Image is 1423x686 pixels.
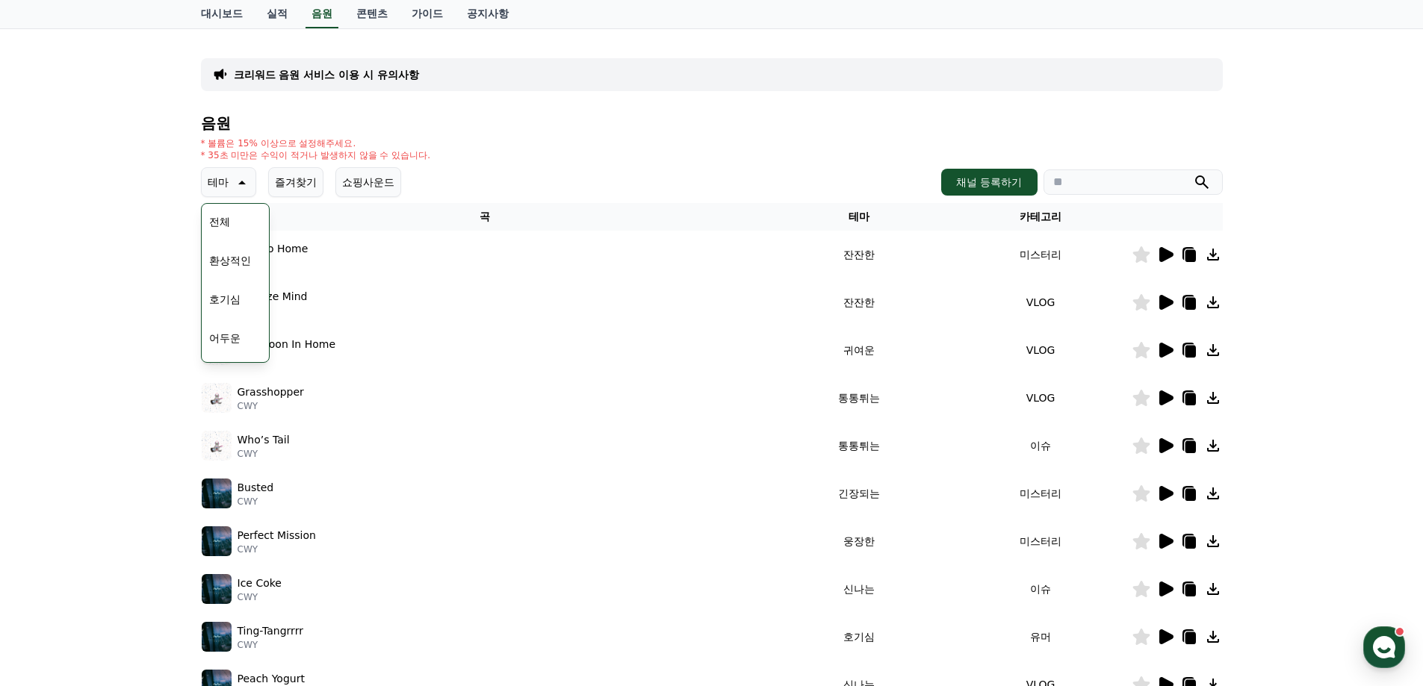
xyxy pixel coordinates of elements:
[950,374,1132,422] td: VLOG
[201,137,431,149] p: * 볼륨은 15% 이상으로 설정해주세요.
[769,565,950,613] td: 신나는
[950,203,1132,231] th: 카테고리
[201,203,769,231] th: 곡
[769,613,950,661] td: 호기심
[950,613,1132,661] td: 유머
[769,203,950,231] th: 테마
[202,431,232,461] img: music
[208,172,229,193] p: 테마
[238,623,303,639] p: Ting-Tangrrrr
[238,352,336,364] p: CWY
[201,167,256,197] button: 테마
[203,322,247,355] button: 어두운
[238,528,316,543] p: Perfect Mission
[203,205,236,238] button: 전체
[950,278,1132,326] td: VLOG
[203,244,257,277] button: 환상적인
[238,576,282,591] p: Ice Coke
[769,517,950,565] td: 웅장한
[238,591,282,603] p: CWY
[769,374,950,422] td: 통통튀는
[238,432,290,448] p: Who’s Tail
[201,149,431,161] p: * 35초 미만은 수익이 적거나 발생하지 않을 수 있습니다.
[193,473,287,511] a: 설정
[201,115,1223,131] h4: 음원
[238,400,304,412] p: CWY
[238,337,336,352] p: Afternoon In Home
[950,470,1132,517] td: 미스터리
[202,383,232,413] img: music
[268,167,323,197] button: 즐겨찾기
[234,67,419,82] a: 크리워드 음원 서비스 이용 시 유의사항
[47,496,56,508] span: 홈
[238,384,304,400] p: Grasshopper
[238,241,309,257] p: Way To Home
[231,496,249,508] span: 설정
[238,480,274,496] p: Busted
[238,496,274,508] p: CWY
[335,167,401,197] button: 쇼핑사운드
[202,526,232,556] img: music
[238,289,308,305] p: Agonize Mind
[769,422,950,470] td: 통통튀는
[203,283,247,316] button: 호기심
[769,470,950,517] td: 긴장되는
[950,565,1132,613] td: 이슈
[769,231,950,278] td: 잔잔한
[950,326,1132,374] td: VLOG
[950,231,1132,278] td: 미스터리
[950,517,1132,565] td: 미스터리
[769,278,950,326] td: 잔잔한
[950,422,1132,470] td: 이슈
[941,169,1037,196] button: 채널 등록하기
[238,639,303,651] p: CWY
[769,326,950,374] td: 귀여운
[202,574,232,604] img: music
[238,257,309,269] p: CWY
[4,473,99,511] a: 홈
[238,448,290,460] p: CWY
[202,478,232,508] img: music
[238,305,308,317] p: CWY
[137,496,155,508] span: 대화
[99,473,193,511] a: 대화
[202,622,232,652] img: music
[238,543,316,555] p: CWY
